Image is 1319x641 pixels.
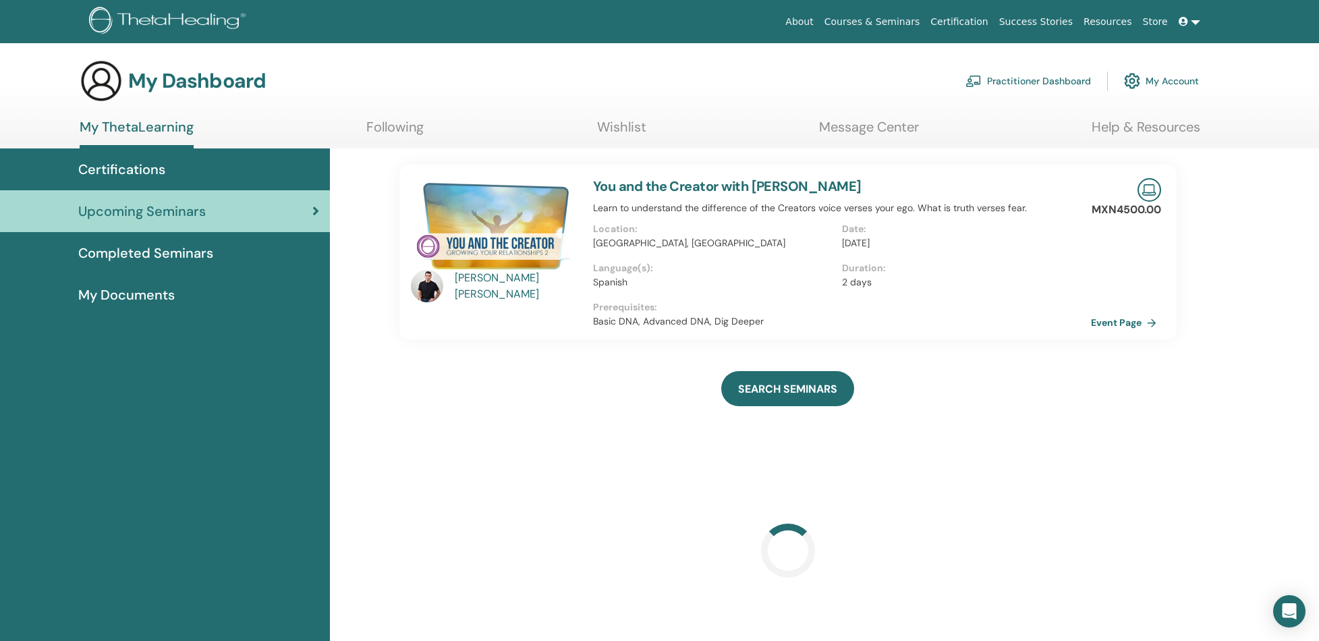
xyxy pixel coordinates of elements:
a: [PERSON_NAME] [PERSON_NAME] [455,270,580,302]
div: Open Intercom Messenger [1273,595,1306,628]
span: My Documents [78,285,175,305]
a: My ThetaLearning [80,119,194,148]
p: Spanish [593,275,834,289]
a: Message Center [819,119,919,145]
h3: My Dashboard [128,69,266,93]
a: Help & Resources [1092,119,1200,145]
p: Duration : [842,261,1083,275]
span: Completed Seminars [78,243,213,263]
p: Date : [842,222,1083,236]
p: Basic DNA, Advanced DNA, Dig Deeper [593,314,1091,329]
img: generic-user-icon.jpg [80,59,123,103]
img: logo.png [89,7,250,37]
a: Resources [1078,9,1138,34]
a: My Account [1124,66,1199,96]
a: Wishlist [597,119,646,145]
img: Live Online Seminar [1138,178,1161,202]
p: Language(s) : [593,261,834,275]
a: Following [366,119,424,145]
a: Store [1138,9,1173,34]
a: Practitioner Dashboard [965,66,1091,96]
span: Upcoming Seminars [78,201,206,221]
img: You and the Creator [411,178,577,274]
p: 2 days [842,275,1083,289]
a: Event Page [1091,312,1162,333]
img: cog.svg [1124,69,1140,92]
a: Certification [925,9,993,34]
a: About [780,9,818,34]
a: Success Stories [994,9,1078,34]
img: chalkboard-teacher.svg [965,75,982,87]
a: SEARCH SEMINARS [721,371,854,406]
a: You and the Creator with [PERSON_NAME] [593,177,862,195]
p: Learn to understand the difference of the Creators voice verses your ego. What is truth verses fear. [593,201,1091,215]
p: Location : [593,222,834,236]
p: [DATE] [842,236,1083,250]
p: [GEOGRAPHIC_DATA], [GEOGRAPHIC_DATA] [593,236,834,250]
span: SEARCH SEMINARS [738,382,837,396]
a: Courses & Seminars [819,9,926,34]
span: Certifications [78,159,165,179]
p: Prerequisites : [593,300,1091,314]
img: default.jpg [411,270,443,302]
p: MXN4500.00 [1092,202,1161,218]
